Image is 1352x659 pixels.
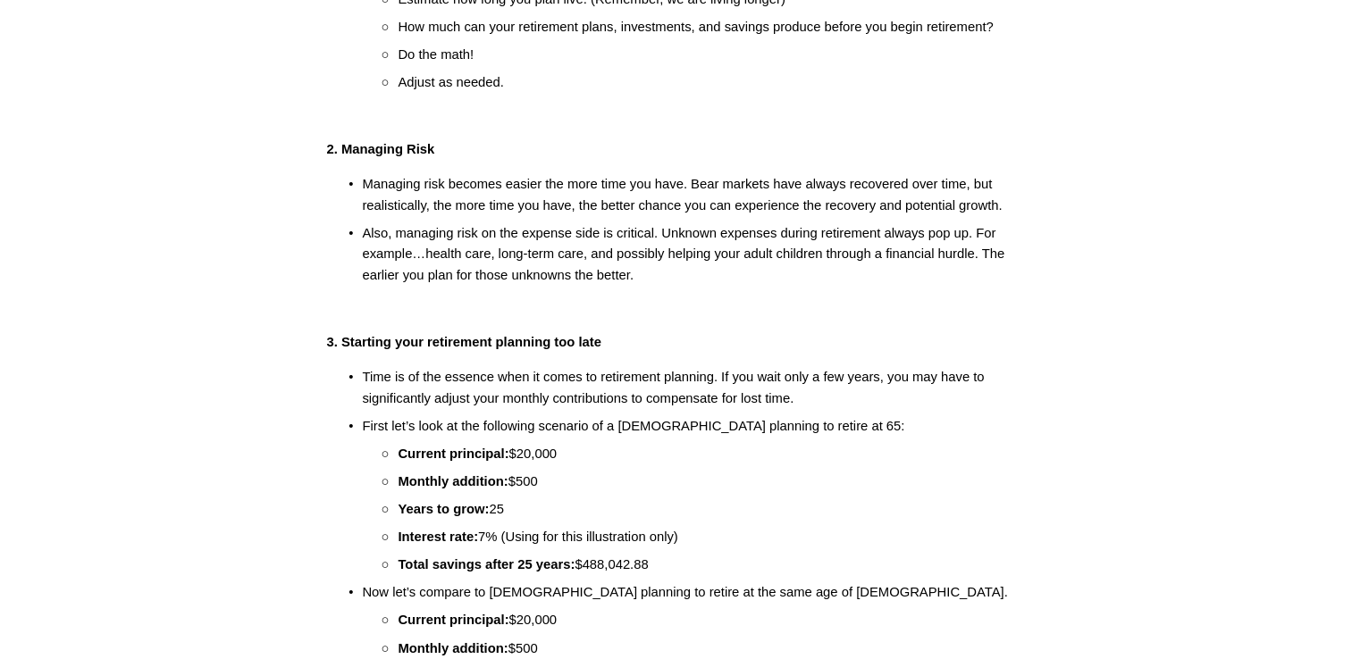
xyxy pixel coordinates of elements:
[398,474,508,488] strong: Monthly addition:
[326,335,600,349] strong: 3. Starting your retirement planning too late
[398,557,575,571] strong: Total savings after 25 years:
[326,142,434,156] strong: 2. Managing Risk
[362,223,1025,287] p: Also, managing risk on the expense side is critical. Unknown expenses during retirement always po...
[362,582,1025,604] p: Now let’s compare to [DEMOGRAPHIC_DATA] planning to retire at the same age of [DEMOGRAPHIC_DATA].
[398,444,1025,465] p: $20,000
[398,527,1025,548] p: 7% (Using for this illustration only)
[398,610,1025,631] p: $20,000
[398,613,508,627] strong: Current principal:
[362,367,1025,409] p: Time is of the essence when it comes to retirement planning. If you wait only a few years, you ma...
[398,17,1025,38] p: How much can your retirement plans, investments, and savings produce before you begin retirement?
[362,174,1025,216] p: Managing risk becomes easier the more time you have. Bear markets have always recovered over time...
[398,471,1025,493] p: $500
[398,72,1025,94] p: Adjust as needed.
[398,641,508,655] strong: Monthly addition:
[362,416,1025,438] p: First let’s look at the following scenario of a [DEMOGRAPHIC_DATA] planning to retire at 65:
[398,502,489,516] strong: Years to grow:
[398,45,1025,66] p: Do the math!
[398,530,478,544] strong: Interest rate:
[398,446,508,461] strong: Current principal:
[398,499,1025,521] p: 25
[398,555,1025,576] p: $488,042.88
